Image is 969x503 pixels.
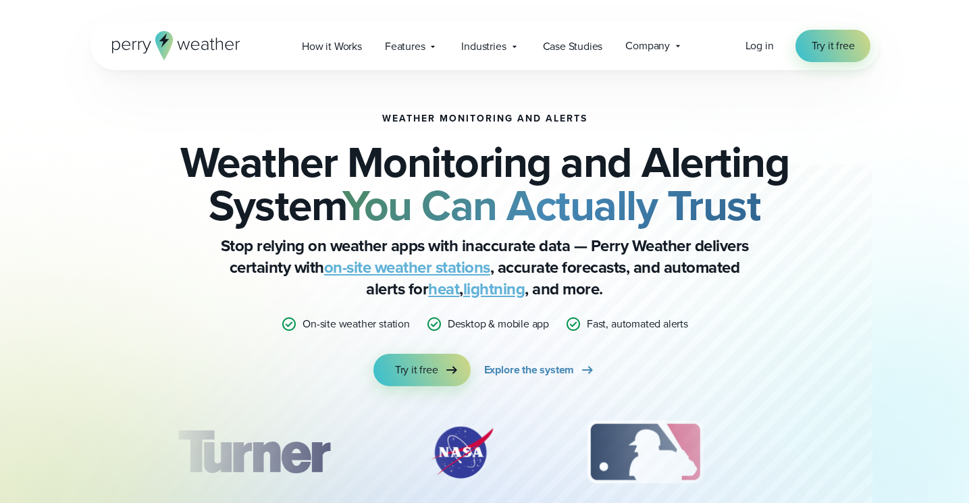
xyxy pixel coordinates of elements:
[463,277,525,301] a: lightning
[415,419,509,486] img: NASA.svg
[157,419,349,486] img: Turner-Construction_1.svg
[574,419,716,486] div: 3 of 12
[158,419,812,493] div: slideshow
[543,38,603,55] span: Case Studies
[531,32,614,60] a: Case Studies
[484,362,575,378] span: Explore the system
[373,354,471,386] a: Try it free
[342,174,760,237] strong: You Can Actually Trust
[448,316,549,332] p: Desktop & mobile app
[303,316,410,332] p: On-site weather station
[587,316,688,332] p: Fast, automated alerts
[290,32,373,60] a: How it Works
[385,38,425,55] span: Features
[574,419,716,486] img: MLB.svg
[428,277,459,301] a: heat
[781,419,889,486] div: 4 of 12
[795,30,871,62] a: Try it free
[324,255,490,280] a: on-site weather stations
[382,113,587,124] h1: Weather Monitoring and Alerts
[745,38,774,54] a: Log in
[215,235,755,300] p: Stop relying on weather apps with inaccurate data — Perry Weather delivers certainty with , accur...
[415,419,509,486] div: 2 of 12
[625,38,670,54] span: Company
[461,38,506,55] span: Industries
[745,38,774,53] span: Log in
[302,38,362,55] span: How it Works
[158,140,812,227] h2: Weather Monitoring and Alerting System
[484,354,596,386] a: Explore the system
[395,362,438,378] span: Try it free
[812,38,855,54] span: Try it free
[781,419,889,486] img: PGA.svg
[157,419,349,486] div: 1 of 12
